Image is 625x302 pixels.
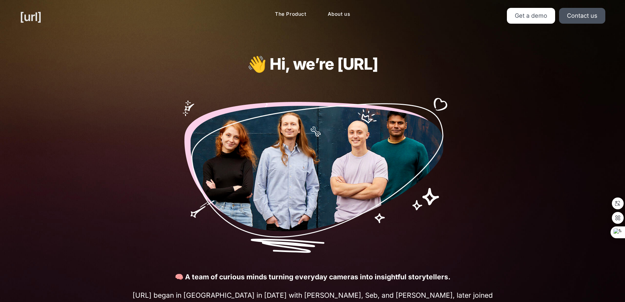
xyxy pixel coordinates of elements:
strong: 🧠 A team of curious minds turning everyday cameras into insightful storytellers. [175,273,450,281]
a: [URL] [20,8,41,26]
a: Contact us [559,8,605,24]
a: Get a demo [507,8,555,24]
a: About us [323,8,356,21]
h1: 👋 Hi, we’re [URL] [164,55,461,73]
a: The Product [270,8,312,21]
